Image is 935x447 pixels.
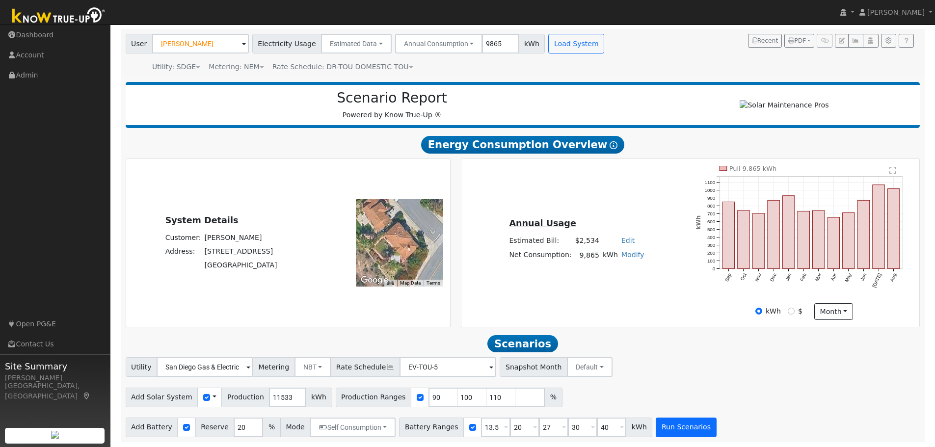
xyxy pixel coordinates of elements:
text: 800 [707,203,716,209]
text: [DATE] [872,272,883,289]
text: 500 [707,227,716,232]
button: Recent [748,34,782,48]
span: Add Solar System [126,388,198,407]
div: [GEOGRAPHIC_DATA], [GEOGRAPHIC_DATA] [5,381,105,401]
td: 9,865 [573,248,601,262]
text: Oct [740,272,748,282]
button: PDF [784,34,814,48]
text: Jan [784,272,793,282]
rect: onclick="" [888,189,900,269]
rect: onclick="" [738,210,749,269]
button: Settings [881,34,896,48]
rect: onclick="" [813,210,825,269]
td: [STREET_ADDRESS] [203,244,279,258]
div: Metering: NEM [209,62,264,72]
text: Sep [724,272,733,283]
span: PDF [788,37,806,44]
button: month [814,303,853,320]
label: kWh [766,306,781,316]
input: $ [788,308,795,315]
text: Dec [769,272,777,283]
rect: onclick="" [722,202,734,269]
span: Energy Consumption Overview [421,136,624,154]
span: Battery Ranges [399,418,464,437]
label: $ [798,306,802,316]
td: $2,534 [573,234,601,248]
text: 400 [707,235,716,240]
div: Powered by Know True-Up ® [131,90,654,120]
u: System Details [165,215,239,225]
text: 1000 [705,187,716,193]
text: 300 [707,242,716,248]
text: 600 [707,219,716,224]
a: Open this area in Google Maps (opens a new window) [358,274,391,287]
span: Electricity Usage [252,34,321,53]
td: Address: [163,244,203,258]
td: [GEOGRAPHIC_DATA] [203,259,279,272]
text: Aug [889,272,898,282]
button: Default [567,357,613,377]
button: Annual Consumption [395,34,483,53]
a: Help Link [899,34,914,48]
span: kWh [305,388,332,407]
button: Multi-Series Graph [848,34,863,48]
button: Edit User [835,34,849,48]
text: kWh [695,215,702,230]
u: Annual Usage [509,218,576,228]
rect: onclick="" [858,200,870,268]
span: kWh [518,34,545,53]
span: Production Ranges [336,388,411,407]
text: 100 [707,258,716,263]
rect: onclick="" [783,196,795,269]
div: Utility: SDGE [152,62,200,72]
rect: onclick="" [753,213,765,268]
td: [PERSON_NAME] [203,231,279,244]
text: May [844,272,853,283]
button: Login As [863,34,878,48]
input: Select a User [152,34,249,53]
text:  [890,166,897,174]
a: Edit [621,237,635,244]
rect: onclick="" [843,213,855,269]
text: 200 [707,250,716,256]
button: Self Consumption [310,418,396,437]
td: Net Consumption: [508,248,573,262]
rect: onclick="" [798,211,809,269]
img: Know True-Up [7,5,110,27]
text: 900 [707,195,716,201]
button: Map Data [400,280,421,287]
a: Terms (opens in new tab) [427,280,440,286]
text: 1100 [705,180,716,185]
text: 0 [713,266,716,271]
text: Apr [829,272,838,282]
span: Utility [126,357,158,377]
td: Estimated Bill: [508,234,573,248]
img: Google [358,274,391,287]
text: Nov [754,272,762,283]
span: [PERSON_NAME] [867,8,925,16]
text: 700 [707,211,716,216]
text: Jun [859,272,868,282]
span: Rate Schedule [330,357,400,377]
rect: onclick="" [768,200,779,268]
span: Alias: None [272,63,413,71]
span: Site Summary [5,360,105,373]
button: Keyboard shortcuts [387,280,394,287]
input: kWh [755,308,762,315]
span: User [126,34,153,53]
span: kWh [626,418,652,437]
span: Scenarios [487,335,558,353]
a: Modify [621,251,644,259]
span: Add Battery [126,418,178,437]
div: [PERSON_NAME] [5,373,105,383]
rect: onclick="" [873,185,884,269]
span: Reserve [195,418,235,437]
span: Production [221,388,269,407]
text: Mar [814,272,823,283]
img: retrieve [51,431,59,439]
span: Mode [280,418,310,437]
button: Load System [548,34,604,53]
td: kWh [601,248,619,262]
a: Map [82,392,91,400]
input: Select a Utility [157,357,253,377]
